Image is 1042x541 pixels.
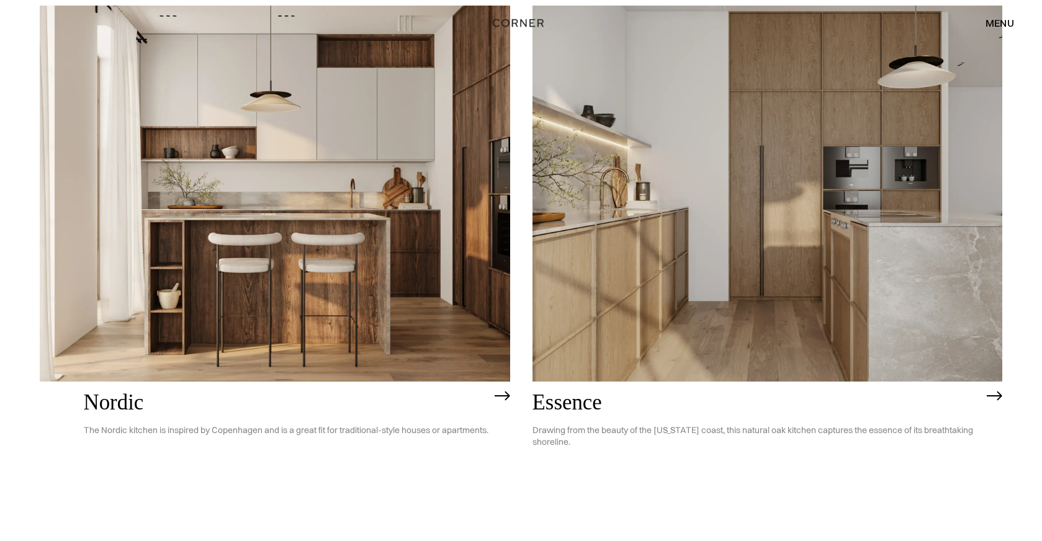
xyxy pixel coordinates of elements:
a: EssenceDrawing from the beauty of the [US_STATE] coast, this natural oak kitchen captures the ess... [532,6,1003,534]
p: The Nordic kitchen is inspired by Copenhagen and is a great fit for traditional-style houses or a... [84,415,488,445]
div: menu [973,12,1014,34]
h2: Essence [532,391,981,414]
h2: Nordic [84,391,488,414]
a: NordicThe Nordic kitchen is inspired by Copenhagen and is a great fit for traditional-style house... [40,6,510,522]
div: menu [986,18,1014,28]
a: home [480,15,562,31]
p: Drawing from the beauty of the [US_STATE] coast, this natural oak kitchen captures the essence of... [532,415,981,457]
